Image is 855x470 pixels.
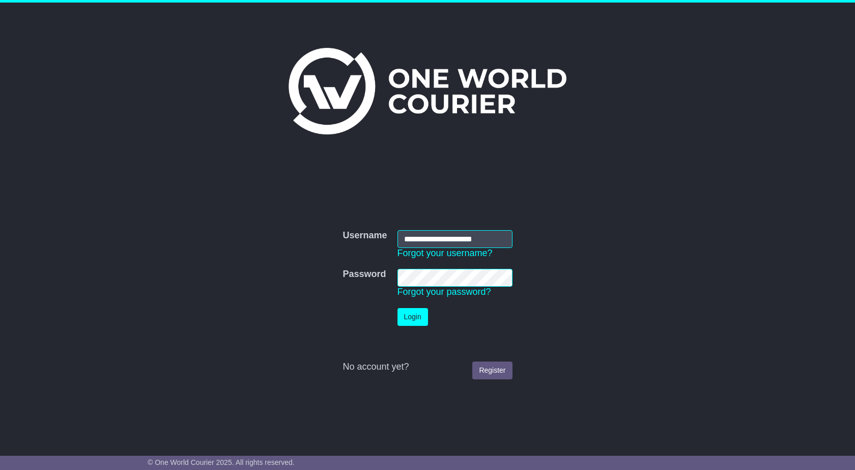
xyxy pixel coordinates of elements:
a: Register [472,362,512,379]
button: Login [397,308,428,326]
img: One World [289,48,566,134]
span: © One World Courier 2025. All rights reserved. [148,458,295,466]
a: Forgot your password? [397,287,491,297]
a: Forgot your username? [397,248,493,258]
label: Username [343,230,387,241]
label: Password [343,269,386,280]
div: No account yet? [343,362,512,373]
